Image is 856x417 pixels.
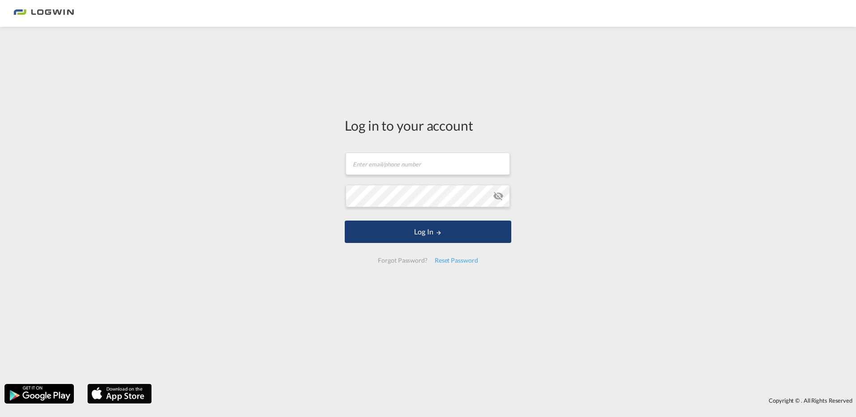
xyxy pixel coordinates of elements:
div: Reset Password [431,252,482,268]
div: Copyright © . All Rights Reserved [156,393,856,408]
input: Enter email/phone number [346,153,510,175]
img: apple.png [86,383,153,404]
md-icon: icon-eye-off [493,191,504,201]
div: Log in to your account [345,116,511,135]
img: 2761ae10d95411efa20a1f5e0282d2d7.png [13,4,74,24]
div: Forgot Password? [374,252,431,268]
button: LOGIN [345,221,511,243]
img: google.png [4,383,75,404]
